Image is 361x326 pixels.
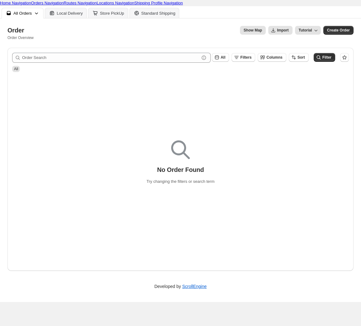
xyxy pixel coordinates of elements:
span: Sort [298,55,305,60]
div: Store PickUp [100,11,124,16]
button: All Orders [2,8,44,18]
span: Filters [240,55,251,60]
button: Filter [314,53,335,62]
span: Create Order [327,28,350,33]
span: Import [277,28,288,33]
div: Standard Shipping [141,11,176,16]
button: Standard Shipping [129,8,180,18]
input: Order Search [22,53,199,63]
span: Columns [266,55,282,60]
a: ScrollEngine [182,284,207,289]
span: All [221,55,225,60]
button: Store PickUp [88,8,128,18]
span: All [14,67,18,71]
button: All [212,53,229,62]
p: No Order Found [157,166,204,173]
button: Sort [289,53,309,62]
span: Tutorial [299,28,312,32]
a: Orders Navigation [31,1,64,5]
div: All Orders [13,11,32,16]
a: Routes Navigation [64,1,97,5]
span: Filter [322,55,331,60]
button: Import [268,26,292,35]
button: Tutorial [295,26,321,35]
button: Local Delivery [45,8,87,18]
button: Filters [232,53,255,62]
span: Show Map [244,28,262,33]
span: Order [7,27,24,34]
button: Create custom order [323,26,354,35]
img: Empty search results [171,140,190,159]
a: Shipping Profile Navigation [134,1,183,5]
a: Locations Navigation [97,1,134,5]
button: Columns [258,53,286,62]
div: Local Delivery [57,11,83,16]
p: Try changing the filters or search term [147,178,214,185]
p: Developed by [154,283,207,290]
p: Order Overview [7,35,34,40]
button: Map action label [240,26,266,35]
